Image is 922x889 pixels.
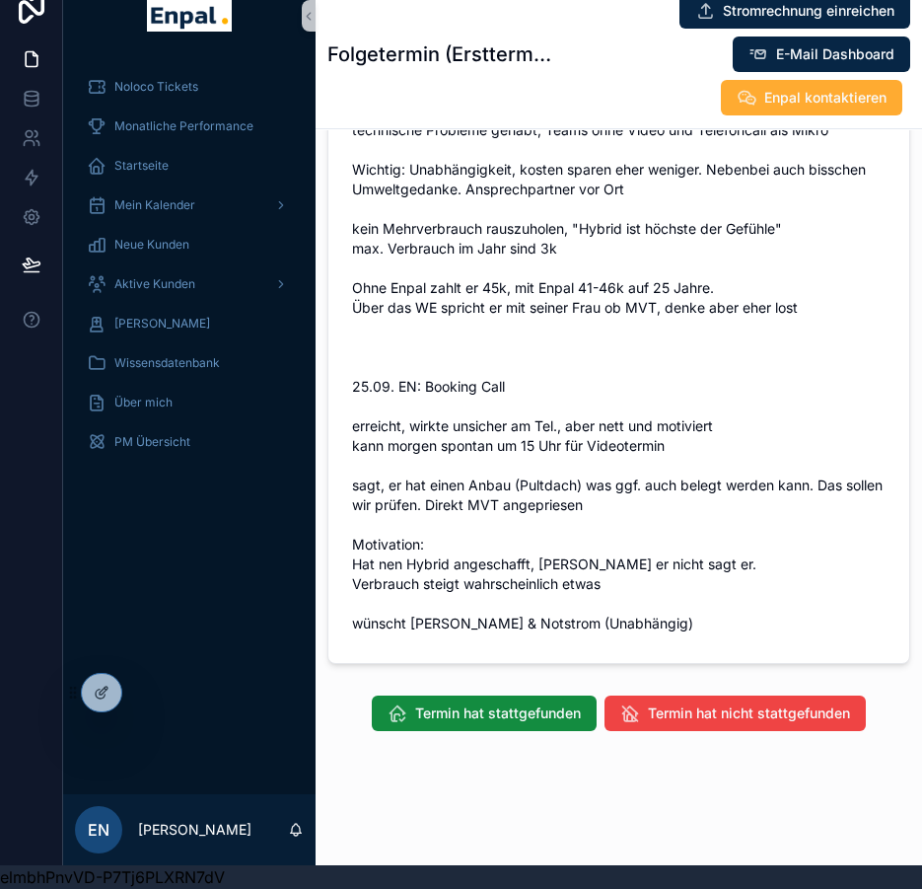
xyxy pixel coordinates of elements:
button: E-Mail Dashboard [733,37,910,72]
span: Monatliche Performance [114,118,253,134]
p: [PERSON_NAME] [138,820,251,840]
span: 26.09. EN: SC1 Netter [PERSON_NAME], haben uns super verstanden technische Probleme gehabt, Teams... [352,61,886,633]
a: Mein Kalender [75,187,304,223]
span: Startseite [114,158,169,174]
button: Termin hat nicht stattgefunden [604,696,866,731]
a: Aktive Kunden [75,266,304,302]
span: [PERSON_NAME] [114,316,210,332]
a: Wissensdatenbank [75,345,304,381]
button: Termin hat stattgefunden [372,696,597,731]
span: Wissensdatenbank [114,355,220,371]
span: Neue Kunden [114,237,189,253]
h1: Folgetermin (Ersttermin) - [PERSON_NAME] [327,40,554,68]
span: E-Mail Dashboard [776,44,894,64]
a: Über mich [75,385,304,420]
button: Enpal kontaktieren [721,80,902,115]
a: PM Übersicht [75,424,304,460]
a: Neue Kunden [75,227,304,262]
a: Noloco Tickets [75,69,304,105]
span: Über mich [114,395,173,410]
span: Enpal kontaktieren [764,88,887,108]
a: [PERSON_NAME] [75,306,304,341]
span: EN [88,818,109,842]
span: Noloco Tickets [114,79,198,95]
a: Startseite [75,148,304,184]
span: PM Übersicht [114,434,190,450]
span: Aktive Kunden [114,276,195,292]
div: scrollable content [63,55,316,485]
span: Mein Kalender [114,197,195,213]
a: Monatliche Performance [75,109,304,144]
span: Stromrechnung einreichen [723,1,894,21]
span: Termin hat stattgefunden [415,704,581,723]
span: Termin hat nicht stattgefunden [648,704,850,723]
